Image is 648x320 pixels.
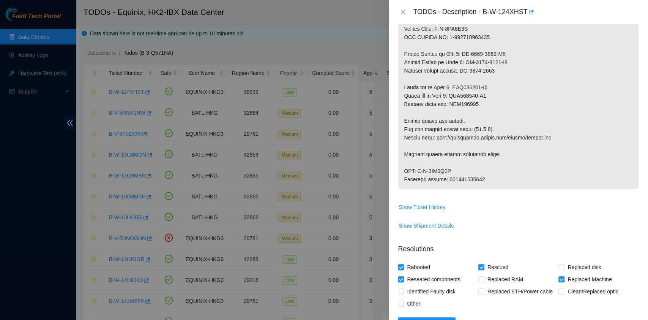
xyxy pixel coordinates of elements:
[413,6,639,18] div: TODOs - Description - B-W-124XHST
[404,285,459,298] span: Identified Faulty disk
[564,285,621,298] span: Clean/Replaced optic
[404,261,433,273] span: Rebooted
[398,201,446,213] button: Show Ticket History
[484,273,526,285] span: Replaced RAM
[399,222,454,230] span: Show Shipment Details
[398,9,408,16] button: Close
[398,238,639,254] p: Resolutions
[400,9,406,15] span: close
[564,273,615,285] span: Replaced Machine
[484,285,556,298] span: Replaced ETH/Power cable
[398,220,454,232] button: Show Shipment Details
[399,203,445,211] span: Show Ticket History
[404,298,423,310] span: Other
[484,261,511,273] span: Rescued
[564,261,604,273] span: Replaced disk
[404,273,463,285] span: Reseated components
